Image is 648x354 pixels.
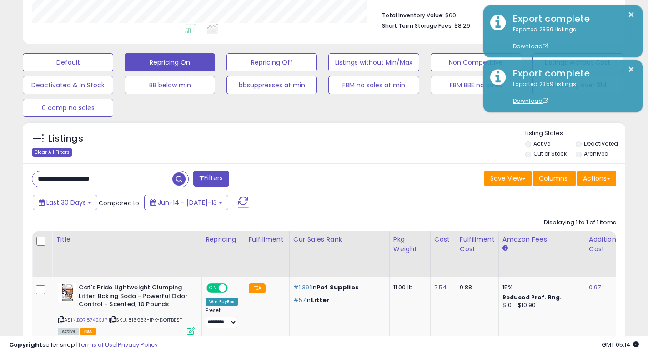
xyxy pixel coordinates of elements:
a: B078742SJP [77,316,107,324]
button: Non Competitive [431,53,521,71]
span: | SKU: 813953-1PK-DOITBEST [109,316,182,324]
button: BB below min [125,76,215,94]
span: $8.29 [454,21,470,30]
a: 7.54 [434,283,447,292]
span: All listings currently available for purchase on Amazon [58,328,79,335]
div: Pkg Weight [393,235,427,254]
button: FBM BBE no sales [431,76,521,94]
span: ON [207,284,219,292]
div: Export complete [506,12,636,25]
strong: Copyright [9,340,42,349]
div: Repricing [206,235,241,244]
button: × [628,9,635,20]
b: Total Inventory Value: [382,11,444,19]
span: FBA [80,328,96,335]
button: Columns [533,171,576,186]
span: Last 30 Days [46,198,86,207]
div: Cost [434,235,452,244]
span: Litter [311,296,330,304]
button: 0 comp no sales [23,99,113,117]
div: Preset: [206,308,238,328]
label: Archived [584,150,608,157]
small: FBA [249,283,266,293]
button: Filters [193,171,229,187]
a: Download [513,97,548,105]
button: Deactivated & In Stock [23,76,113,94]
a: Terms of Use [78,340,116,349]
p: in [293,296,382,304]
div: Displaying 1 to 1 of 1 items [544,218,616,227]
button: Default [23,53,113,71]
small: Amazon Fees. [502,244,508,253]
span: Jun-14 - [DATE]-13 [158,198,217,207]
p: Listing States: [525,129,625,138]
a: Privacy Policy [118,340,158,349]
span: OFF [226,284,241,292]
div: Additional Cost [589,235,622,254]
span: #1,391 [293,283,311,292]
div: seller snap | | [9,341,158,349]
button: Actions [577,171,616,186]
div: Cur Sales Rank [293,235,386,244]
span: #57 [293,296,306,304]
span: Columns [539,174,568,183]
div: Title [56,235,198,244]
div: Fulfillment [249,235,286,244]
button: Save View [484,171,532,186]
div: Fulfillment Cost [460,235,495,254]
b: Cat's Pride Lightweight Clumping Litter: Baking Soda - Powerful Odor Control - Scented, 10 Pounds [79,283,189,311]
span: Pet Supplies [316,283,359,292]
button: × [628,64,635,75]
h5: Listings [48,132,83,145]
button: Last 30 Days [33,195,97,210]
span: Compared to: [99,199,141,207]
p: in [293,283,382,292]
button: Listings without Min/Max [328,53,419,71]
button: Repricing Off [226,53,317,71]
button: Repricing On [125,53,215,71]
div: Clear All Filters [32,148,72,157]
a: Download [513,42,548,50]
a: 0.97 [589,283,601,292]
b: Short Term Storage Fees: [382,22,453,30]
li: $60 [382,9,609,20]
button: Jun-14 - [DATE]-13 [144,195,228,210]
label: Out of Stock [533,150,567,157]
div: ASIN: [58,283,195,334]
button: FBM no sales at min [328,76,419,94]
div: Amazon Fees [502,235,581,244]
img: 41gvhCVMP4L._SL40_.jpg [58,283,76,302]
button: bbsuppresses at min [226,76,317,94]
div: Win BuyBox [206,298,238,306]
label: Active [533,140,550,147]
b: Reduced Prof. Rng. [502,293,562,301]
div: 9.88 [460,283,492,292]
div: Exported 2359 listings. [506,80,636,106]
label: Deactivated [584,140,618,147]
div: Export complete [506,67,636,80]
span: 2025-08-13 05:14 GMT [602,340,639,349]
div: 11.00 lb [393,283,423,292]
div: $10 - $10.90 [502,302,578,309]
div: Exported 2359 listings. [506,25,636,51]
div: 15% [502,283,578,292]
